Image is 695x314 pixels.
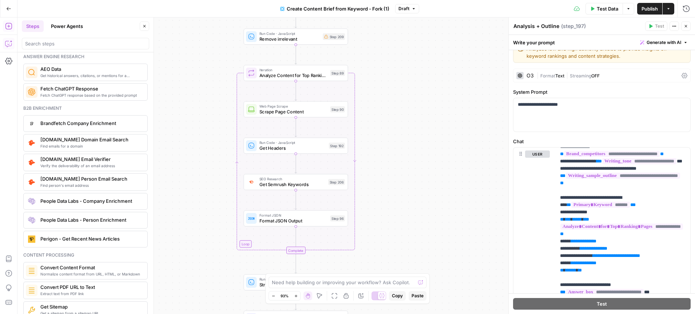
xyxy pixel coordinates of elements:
button: Test [645,21,667,31]
g: Edge from step_192 to step_206 [295,154,297,173]
div: Step 89 [330,70,345,76]
div: Answer engine research [23,53,148,60]
span: Test [655,23,664,29]
span: Perigon - Get Recent News Articles [40,235,142,242]
span: Copy [392,293,403,299]
img: f4ipyughhjoltrt2pmrkdvcgegex [28,306,35,314]
span: Convert PDF URL to Text [40,283,142,291]
div: Content processing [23,252,148,258]
span: | [537,72,540,79]
span: Run Code · JavaScript [259,140,326,145]
span: Normalize content format from URL, HTML, or Markdown [40,271,142,277]
g: Edge from step_206 to step_96 [295,190,297,210]
span: Scrape Page Content [259,108,327,115]
span: Test Data [597,5,618,12]
span: Format [540,73,555,78]
div: SEO ResearchGet Semrush KeywordsStep 206 [243,174,348,190]
span: Brandfetch Company Enrichment [40,120,142,127]
span: Format JSON Output [259,217,327,224]
button: Test Data [585,3,623,15]
span: [DOMAIN_NAME] Person Email Search [40,175,142,182]
span: Create Content Brief from Keyword - Fork (1) [287,5,389,12]
button: Create Content Brief from Keyword - Fork (1) [276,3,394,15]
span: Format JSON [259,213,327,218]
span: Test [597,300,607,307]
label: Chat [513,138,691,145]
button: Steps [22,20,44,32]
g: Edge from step_212 to step_198 [295,290,297,310]
span: Text [555,73,564,78]
span: Get historical answers, citations, or mentions for a question [40,73,142,78]
button: Generate with AI [637,38,691,47]
img: o3r9yhbrn24ooq0tey3lueqptmfj [28,267,35,274]
div: Web Page ScrapeScrape Page ContentStep 90 [243,101,348,117]
span: Convert Content Format [40,264,142,271]
div: Run Code · JavaScriptGet HeadersStep 192 [243,138,348,154]
span: AEO Data [40,65,142,73]
span: Streaming [570,73,591,78]
g: Edge from step_89-iteration-end to step_212 [295,254,297,274]
g: Edge from step_89 to step_90 [295,81,297,101]
span: Draft [398,5,409,12]
span: Analyze Content for Top Ranking Pages [259,72,327,79]
span: Paste [412,293,424,299]
span: Get Sitemap [40,303,142,310]
span: People Data Labs - Person Enrichment [40,216,142,224]
img: 62yuwf1kr9krw125ghy9mteuwaw4 [28,287,35,294]
span: Structure Competitor Keywords [259,281,326,288]
span: ( step_197 ) [561,23,586,30]
span: Web Page Scrape [259,104,327,109]
div: Step 192 [329,143,345,149]
div: Run Code · JavaScriptRemove irrelevantStep 209 [243,29,348,45]
img: pda2t1ka3kbvydj0uf1ytxpc9563 [28,178,35,186]
span: Get Semrush Keywords [259,181,326,188]
g: Edge from step_207-iteration-end to step_209 [295,8,297,28]
div: Complete [286,247,306,254]
span: [DOMAIN_NAME] Email Verifier [40,156,142,163]
span: Generate with AI [647,39,681,46]
span: 93% [281,293,289,299]
span: | [564,72,570,79]
span: Verify the deliverability of an email address [40,163,142,169]
img: ey5lt04xp3nqzrimtu8q5fsyor3u [248,179,255,185]
span: Run Code · JavaScript [259,277,326,282]
button: user [525,150,550,158]
img: d2drbpdw36vhgieguaa2mb4tee3c [28,120,35,127]
span: Fetch ChatGPT Response [40,85,142,92]
button: Draft [395,4,419,13]
div: Format JSONFormat JSON OutputStep 96 [243,210,348,226]
button: Paste [409,291,426,301]
g: Edge from step_209 to step_89 [295,45,297,64]
img: rmubdrbnbg1gnbpnjb4bpmji9sfb [28,217,35,224]
img: jle3u2szsrfnwtkz0xrwrcblgop0 [28,235,35,243]
span: Find person's email address [40,182,142,188]
div: LoopIterationAnalyze Content for Top Ranking PagesStep 89 [243,65,348,81]
span: Get Headers [259,145,326,152]
img: pldo0csms1a1dhwc6q9p59if9iaj [28,159,35,166]
g: Edge from step_90 to step_192 [295,117,297,137]
button: Copy [389,291,406,301]
img: 8sr9m752o402vsyv5xlmk1fykvzq [28,139,35,146]
span: Run Code · JavaScript [259,31,320,36]
textarea: Analyzes low and high authority articles to provide insights on keyword rankings and content stra... [527,45,686,60]
button: Test [513,298,691,310]
input: Search steps [25,40,146,47]
span: People Data Labs - Company Enrichment [40,197,142,205]
div: Step 206 [328,179,345,185]
div: Run Code · JavaScriptStructure Competitor KeywordsStep 212 [243,274,348,290]
button: Power Agents [47,20,87,32]
span: Publish [642,5,658,12]
div: Step 90 [330,106,345,112]
label: System Prompt [513,88,691,96]
span: OFF [591,73,600,78]
div: O3 [527,73,534,78]
span: Extract text from PDF link [40,291,142,297]
span: Iteration [259,67,327,73]
span: Remove irrelevant [259,36,320,43]
span: SEO Research [259,176,326,182]
div: B2b enrichment [23,105,148,112]
div: Complete [243,247,348,254]
span: [DOMAIN_NAME] Domain Email Search [40,136,142,143]
textarea: Analysis + Outline [513,23,559,30]
div: Step 209 [323,33,345,40]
